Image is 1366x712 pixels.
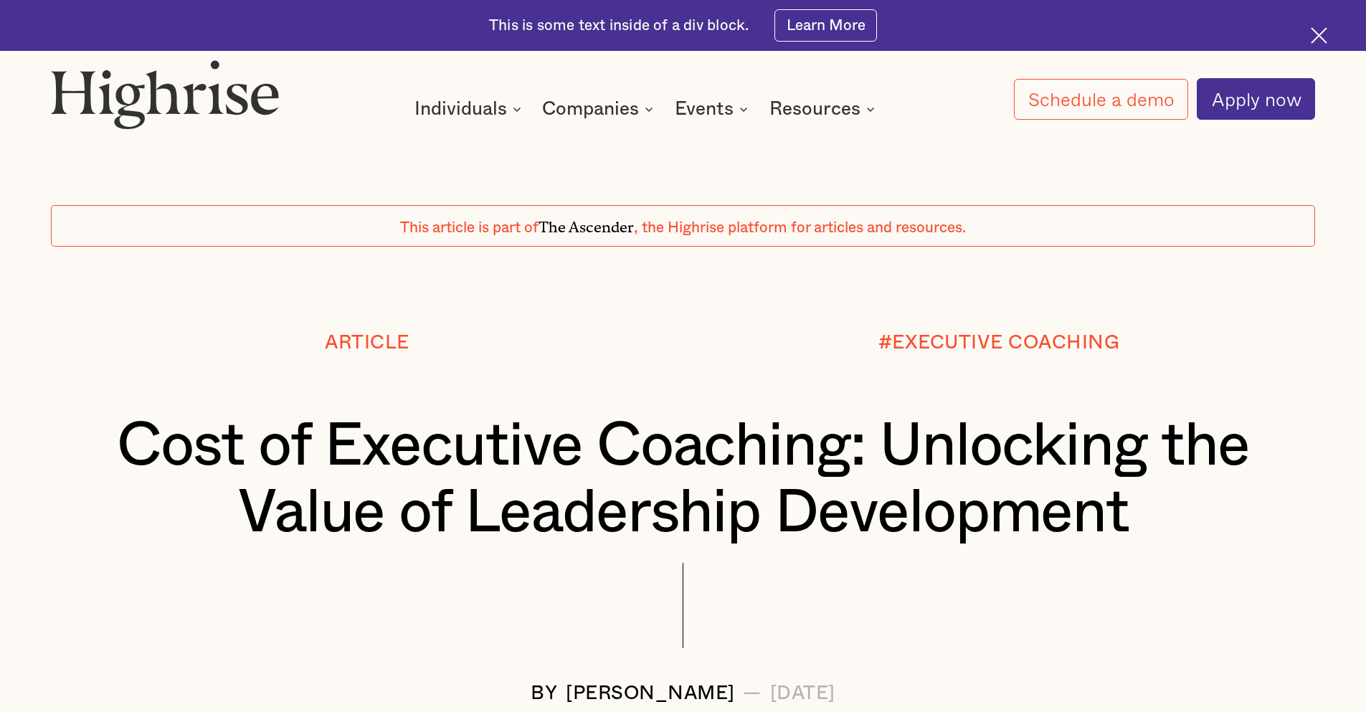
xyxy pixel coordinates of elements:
div: Events [675,100,752,118]
div: Companies [542,100,639,118]
div: This is some text inside of a div block. [489,16,749,36]
div: — [743,683,762,703]
div: Individuals [414,100,507,118]
img: Highrise logo [51,60,279,128]
div: BY [531,683,557,703]
h1: Cost of Executive Coaching: Unlocking the Value of Leadership Development [104,413,1263,547]
span: The Ascender [539,214,634,232]
div: [DATE] [770,683,835,703]
a: Learn More [774,9,877,42]
div: #EXECUTIVE COACHING [878,332,1120,353]
span: This article is part of [400,220,539,235]
div: Resources [769,100,879,118]
div: Companies [542,100,658,118]
div: Resources [769,100,860,118]
img: Cross icon [1311,27,1327,44]
div: Article [325,332,409,353]
div: [PERSON_NAME] [566,683,735,703]
div: Events [675,100,734,118]
div: Individuals [414,100,526,118]
a: Apply now [1197,78,1315,120]
span: , the Highrise platform for articles and resources. [634,220,966,235]
a: Schedule a demo [1014,79,1189,120]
